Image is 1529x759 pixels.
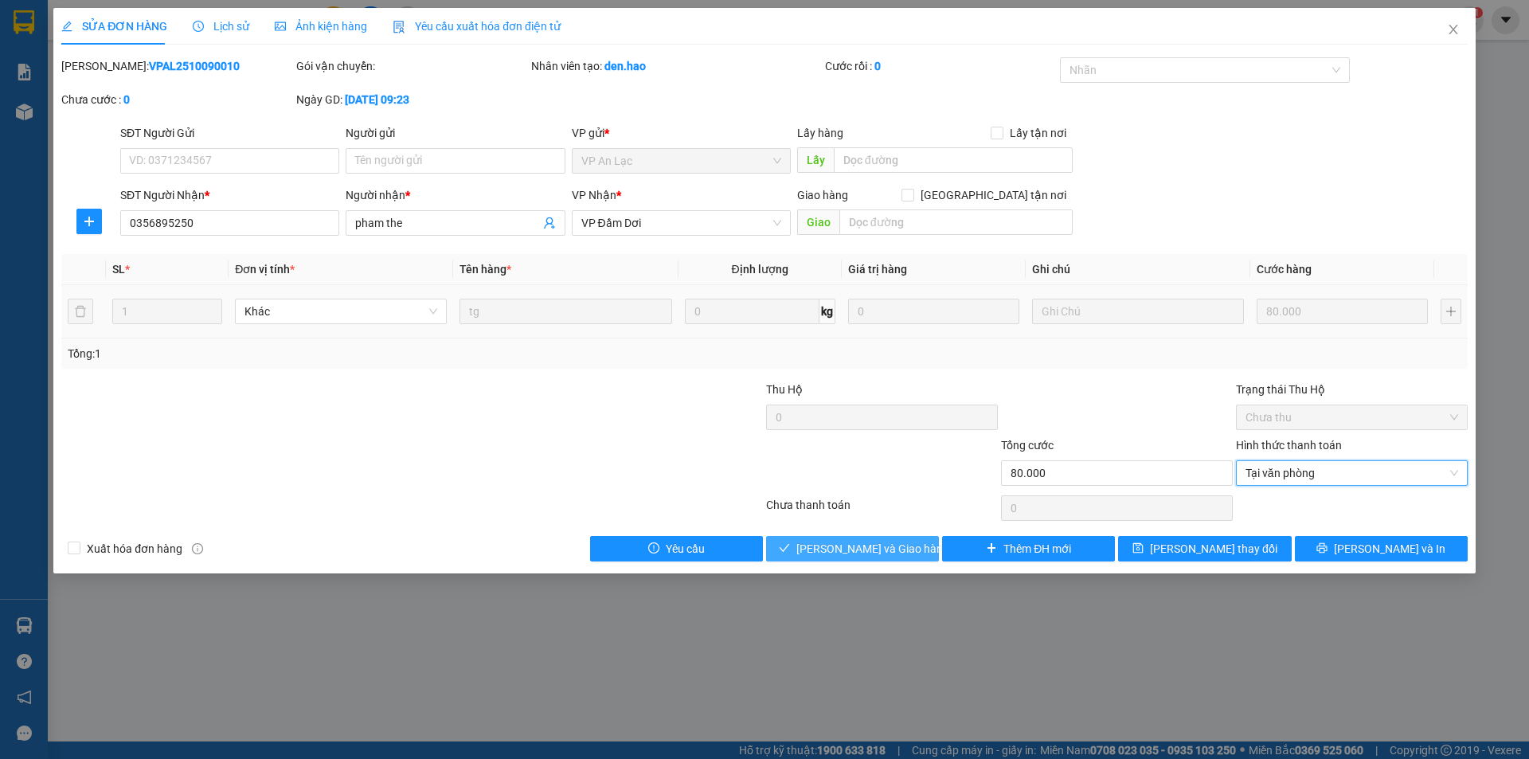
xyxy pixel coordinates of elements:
div: Cước rồi : [825,57,1057,75]
b: 0 [874,60,881,72]
div: SĐT Người Nhận [120,186,339,204]
input: 0 [1257,299,1428,324]
input: 0 [848,299,1019,324]
span: [PERSON_NAME] và In [1334,540,1445,558]
button: check[PERSON_NAME] và Giao hàng [766,536,939,561]
span: [GEOGRAPHIC_DATA] tận nơi [914,186,1073,204]
span: SỬA ĐƠN HÀNG [61,20,167,33]
span: Giá trị hàng [848,263,907,276]
span: Lấy tận nơi [1003,124,1073,142]
span: Ảnh kiện hàng [275,20,367,33]
span: Giao hàng [797,189,848,201]
b: [DATE] 09:23 [345,93,409,106]
span: check [779,542,790,555]
span: info-circle [192,543,203,554]
b: VPAL2510090010 [149,60,240,72]
span: Chưa thu [1245,405,1458,429]
span: kg [819,299,835,324]
span: close [1447,23,1460,36]
span: Lấy [797,147,834,173]
img: icon [393,21,405,33]
div: [PERSON_NAME]: [61,57,293,75]
span: Lấy hàng [797,127,843,139]
span: Yêu cầu [666,540,705,558]
span: Lịch sử [193,20,249,33]
span: VP Đầm Dơi [581,211,781,235]
span: user-add [543,217,556,229]
span: picture [275,21,286,32]
span: [PERSON_NAME] thay đổi [1150,540,1277,558]
span: Đơn vị tính [235,263,295,276]
div: SĐT Người Gửi [120,124,339,142]
span: clock-circle [193,21,204,32]
div: Tổng: 1 [68,345,590,362]
span: Thu Hộ [766,383,803,396]
span: VP Nhận [572,189,616,201]
div: Người nhận [346,186,565,204]
span: Cước hàng [1257,263,1312,276]
span: Tên hàng [459,263,511,276]
button: delete [68,299,93,324]
button: plus [1441,299,1461,324]
span: Tổng cước [1001,439,1054,452]
button: exclamation-circleYêu cầu [590,536,763,561]
b: den.hao [604,60,646,72]
span: plus [77,215,101,228]
span: Thêm ĐH mới [1003,540,1071,558]
div: Trạng thái Thu Hộ [1236,381,1468,398]
span: Xuất hóa đơn hàng [80,540,189,558]
span: SL [112,263,125,276]
div: Chưa cước : [61,91,293,108]
input: VD: Bàn, Ghế [459,299,671,324]
span: Định lượng [732,263,788,276]
label: Hình thức thanh toán [1236,439,1342,452]
button: printer[PERSON_NAME] và In [1295,536,1468,561]
input: Dọc đường [834,147,1073,173]
span: edit [61,21,72,32]
div: Gói vận chuyển: [296,57,528,75]
span: plus [986,542,997,555]
span: Tại văn phòng [1245,461,1458,485]
button: plus [76,209,102,234]
b: 0 [123,93,130,106]
th: Ghi chú [1026,254,1250,285]
div: Ngày GD: [296,91,528,108]
span: VP An Lạc [581,149,781,173]
input: Dọc đường [839,209,1073,235]
span: Yêu cầu xuất hóa đơn điện tử [393,20,561,33]
div: Người gửi [346,124,565,142]
span: Khác [244,299,437,323]
span: exclamation-circle [648,542,659,555]
input: Ghi Chú [1032,299,1244,324]
button: save[PERSON_NAME] thay đổi [1118,536,1291,561]
span: [PERSON_NAME] và Giao hàng [796,540,949,558]
button: plusThêm ĐH mới [942,536,1115,561]
div: Chưa thanh toán [764,496,999,524]
span: printer [1316,542,1328,555]
div: Nhân viên tạo: [531,57,822,75]
div: VP gửi [572,124,791,142]
button: Close [1431,8,1476,53]
span: save [1132,542,1144,555]
span: Giao [797,209,839,235]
